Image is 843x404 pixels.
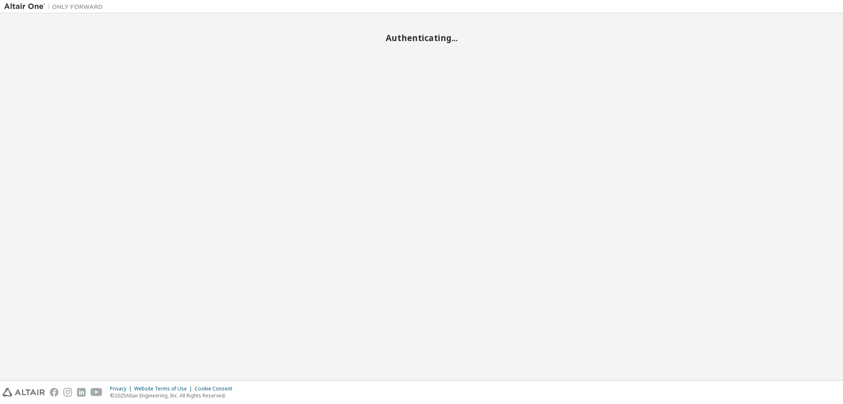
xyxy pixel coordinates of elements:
div: Cookie Consent [195,386,237,392]
img: facebook.svg [50,388,58,397]
img: altair_logo.svg [2,388,45,397]
img: Altair One [4,2,107,11]
div: Website Terms of Use [134,386,195,392]
img: instagram.svg [63,388,72,397]
h2: Authenticating... [4,32,839,43]
p: © 2025 Altair Engineering, Inc. All Rights Reserved. [110,392,237,399]
img: linkedin.svg [77,388,86,397]
div: Privacy [110,386,134,392]
img: youtube.svg [91,388,102,397]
